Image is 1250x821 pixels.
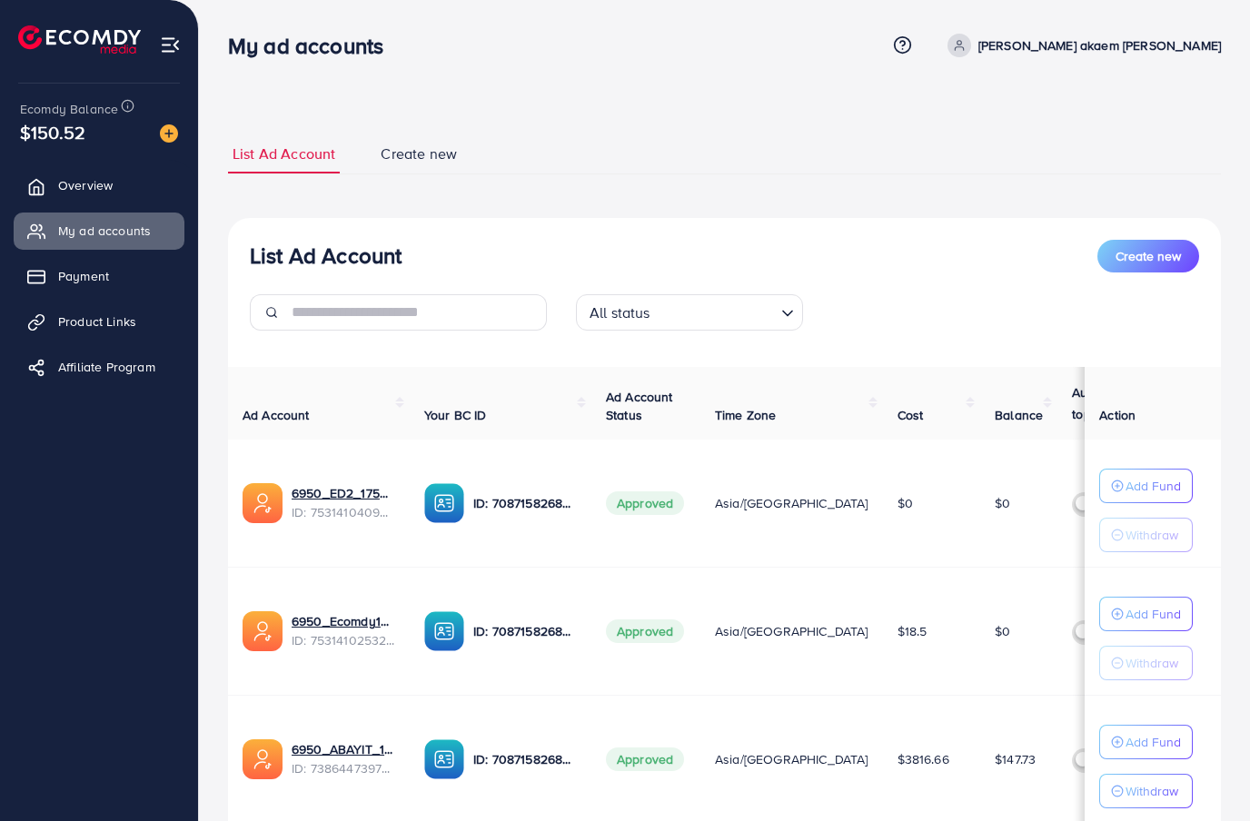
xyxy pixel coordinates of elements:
[14,213,184,249] a: My ad accounts
[424,406,487,424] span: Your BC ID
[292,631,395,649] span: ID: 7531410253213204497
[1126,780,1178,802] p: Withdraw
[243,611,283,651] img: ic-ads-acc.e4c84228.svg
[243,483,283,523] img: ic-ads-acc.e4c84228.svg
[898,750,949,768] span: $3816.66
[1097,240,1199,272] button: Create new
[898,494,913,512] span: $0
[473,492,577,514] p: ID: 7087158268421734401
[473,620,577,642] p: ID: 7087158268421734401
[292,503,395,521] span: ID: 7531410409363144705
[20,100,118,118] span: Ecomdy Balance
[473,748,577,770] p: ID: 7087158268421734401
[292,484,395,502] a: 6950_ED2_1753543144102
[292,484,395,521] div: <span class='underline'>6950_ED2_1753543144102</span></br>7531410409363144705
[1099,646,1193,680] button: Withdraw
[20,119,85,145] span: $150.52
[586,300,654,326] span: All status
[292,612,395,630] a: 6950_Ecomdy1_1753543101849
[381,143,457,164] span: Create new
[14,167,184,203] a: Overview
[58,176,113,194] span: Overview
[978,35,1221,56] p: [PERSON_NAME] akaem [PERSON_NAME]
[243,406,310,424] span: Ad Account
[715,406,776,424] span: Time Zone
[14,303,184,340] a: Product Links
[58,312,136,331] span: Product Links
[243,739,283,779] img: ic-ads-acc.e4c84228.svg
[1099,469,1193,503] button: Add Fund
[1126,652,1178,674] p: Withdraw
[576,294,803,331] div: Search for option
[292,740,395,758] a: 6950_ABAYIT_1719791319898
[1126,731,1181,753] p: Add Fund
[606,388,673,424] span: Ad Account Status
[1099,597,1193,631] button: Add Fund
[424,611,464,651] img: ic-ba-acc.ded83a64.svg
[995,406,1043,424] span: Balance
[233,143,335,164] span: List Ad Account
[58,358,155,376] span: Affiliate Program
[228,33,398,59] h3: My ad accounts
[606,747,684,771] span: Approved
[160,35,181,55] img: menu
[995,750,1036,768] span: $147.73
[14,258,184,294] a: Payment
[1099,725,1193,759] button: Add Fund
[715,494,868,512] span: Asia/[GEOGRAPHIC_DATA]
[1099,774,1193,808] button: Withdraw
[292,612,395,649] div: <span class='underline'>6950_Ecomdy1_1753543101849</span></br>7531410253213204497
[424,483,464,523] img: ic-ba-acc.ded83a64.svg
[940,34,1221,57] a: [PERSON_NAME] akaem [PERSON_NAME]
[58,222,151,240] span: My ad accounts
[424,739,464,779] img: ic-ba-acc.ded83a64.svg
[1099,406,1136,424] span: Action
[656,296,774,326] input: Search for option
[250,242,402,269] h3: List Ad Account
[18,25,141,54] img: logo
[715,750,868,768] span: Asia/[GEOGRAPHIC_DATA]
[160,124,178,143] img: image
[1126,475,1181,497] p: Add Fund
[292,740,395,777] div: <span class='underline'>6950_ABAYIT_1719791319898</span></br>7386447397456592912
[58,267,109,285] span: Payment
[1116,247,1181,265] span: Create new
[1126,603,1181,625] p: Add Fund
[606,491,684,515] span: Approved
[606,619,684,643] span: Approved
[1126,524,1178,546] p: Withdraw
[898,406,924,424] span: Cost
[995,622,1010,640] span: $0
[995,494,1010,512] span: $0
[14,349,184,385] a: Affiliate Program
[715,622,868,640] span: Asia/[GEOGRAPHIC_DATA]
[898,622,928,640] span: $18.5
[1099,518,1193,552] button: Withdraw
[292,759,395,777] span: ID: 7386447397456592912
